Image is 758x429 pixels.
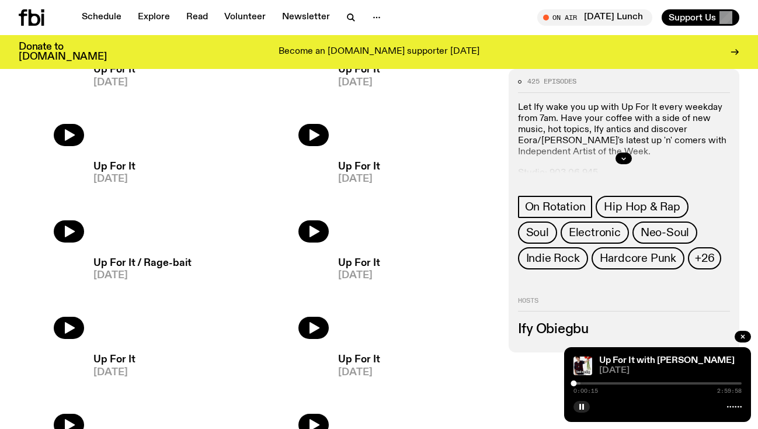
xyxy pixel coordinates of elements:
[526,251,580,264] span: Indie Rock
[93,78,135,88] span: [DATE]
[537,9,652,26] button: On Air[DATE] Lunch
[526,226,549,238] span: Soul
[93,258,192,268] h3: Up For It / Rage-bait
[688,247,721,269] button: +26
[179,9,215,26] a: Read
[695,251,714,264] span: +26
[279,47,479,57] p: Become an [DOMAIN_NAME] supporter [DATE]
[93,368,135,378] span: [DATE]
[518,221,557,243] a: Soul
[338,368,380,378] span: [DATE]
[338,65,380,75] h3: Up For It
[592,247,684,269] a: Hardcore Punk
[669,12,716,23] span: Support Us
[604,200,680,213] span: Hip Hop & Rap
[641,226,689,238] span: Neo-Soul
[93,355,135,365] h3: Up For It
[518,102,730,158] p: Let Ify wake you up with Up For It every weekday from 7am. Have your coffee with a side of new mu...
[569,226,621,238] span: Electronic
[561,221,629,243] a: Electronic
[329,162,380,243] a: Up For It[DATE]
[338,258,380,268] h3: Up For It
[338,355,380,365] h3: Up For It
[338,271,380,281] span: [DATE]
[19,42,107,62] h3: Donate to [DOMAIN_NAME]
[93,65,135,75] h3: Up For It
[131,9,177,26] a: Explore
[573,388,598,394] span: 0:00:15
[662,9,739,26] button: Support Us
[217,9,273,26] a: Volunteer
[527,78,576,85] span: 425 episodes
[93,162,135,172] h3: Up For It
[338,174,380,184] span: [DATE]
[599,356,735,365] a: Up For It with [PERSON_NAME]
[525,200,586,213] span: On Rotation
[93,271,192,281] span: [DATE]
[338,78,380,88] span: [DATE]
[600,251,676,264] span: Hardcore Punk
[518,247,588,269] a: Indie Rock
[329,65,380,146] a: Up For It[DATE]
[518,297,730,311] h2: Hosts
[93,174,135,184] span: [DATE]
[84,258,192,340] a: Up For It / Rage-bait[DATE]
[84,65,135,146] a: Up For It[DATE]
[338,162,380,172] h3: Up For It
[596,195,688,217] a: Hip Hop & Rap
[632,221,697,243] a: Neo-Soul
[75,9,128,26] a: Schedule
[518,323,730,336] h3: Ify Obiegbu
[275,9,337,26] a: Newsletter
[599,366,742,375] span: [DATE]
[518,195,593,217] a: On Rotation
[84,162,135,243] a: Up For It[DATE]
[329,258,380,340] a: Up For It[DATE]
[717,388,742,394] span: 2:59:58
